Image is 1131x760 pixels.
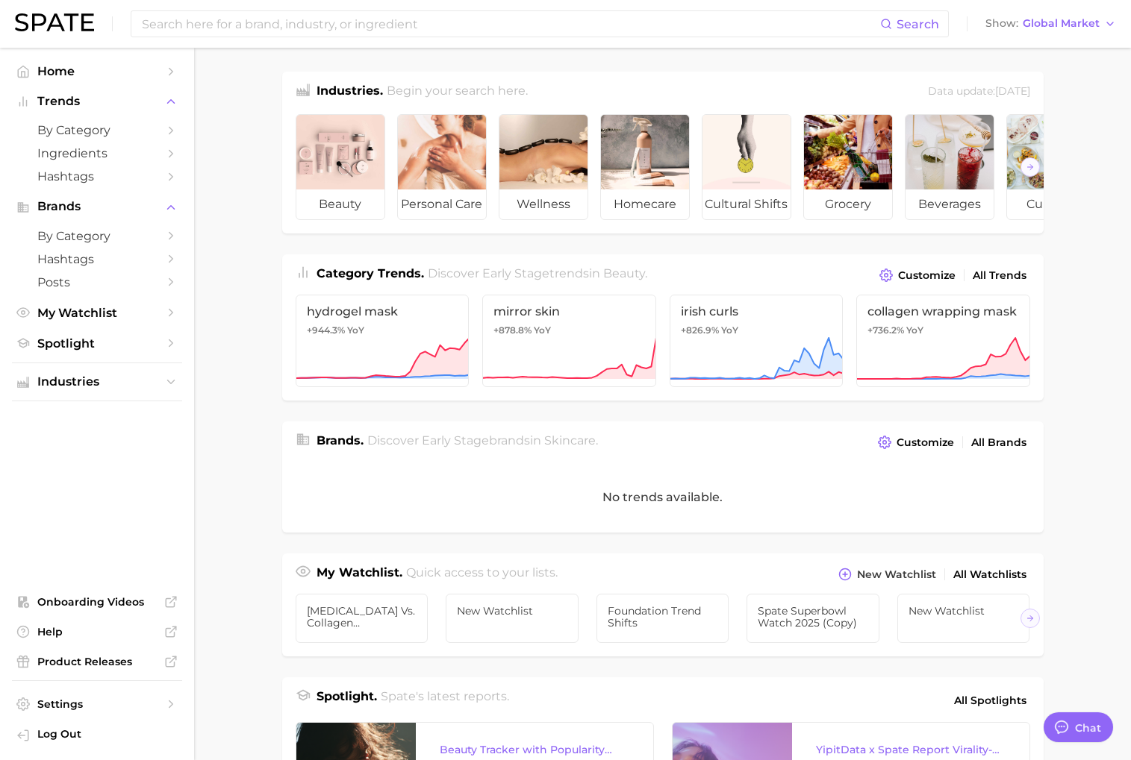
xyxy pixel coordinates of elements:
[347,324,364,336] span: YoY
[499,189,588,219] span: wellness
[534,324,551,336] span: YoY
[37,625,157,638] span: Help
[681,304,832,318] span: irish curls
[803,114,893,220] a: grocery
[897,436,954,449] span: Customize
[317,688,377,713] h1: Spotlight.
[12,224,182,248] a: by Category
[681,324,719,336] span: +826.9%
[37,64,157,78] span: Home
[906,324,923,336] span: YoY
[905,114,994,220] a: beverages
[835,564,939,585] button: New Watchlist
[909,605,1019,617] span: New Watchlist
[37,169,157,183] span: Hashtags
[857,568,936,581] span: New Watchlist
[37,275,157,289] span: Posts
[37,595,157,609] span: Onboarding Videos
[140,11,880,37] input: Search here for a brand, industry, or ingredient
[1006,114,1096,220] a: culinary
[37,306,157,320] span: My Watchlist
[12,693,182,715] a: Settings
[968,433,1030,453] a: All Brands
[1007,189,1095,219] span: culinary
[12,195,182,218] button: Brands
[898,269,956,282] span: Customize
[387,82,528,102] h2: Begin your search here.
[600,114,690,220] a: homecare
[897,17,939,31] span: Search
[12,60,182,83] a: Home
[367,433,598,447] span: Discover Early Stage brands in .
[867,304,1019,318] span: collagen wrapping mask
[12,301,182,324] a: My Watchlist
[307,324,345,336] span: +944.3%
[493,324,532,336] span: +878.8%
[867,324,904,336] span: +736.2%
[37,200,157,213] span: Brands
[282,462,1044,533] div: No trends available.
[12,591,182,613] a: Onboarding Videos
[971,436,1026,449] span: All Brands
[596,594,729,643] a: Foundation Trend Shifts
[493,304,645,318] span: mirror skin
[12,723,182,748] a: Log out. Currently logged in with e-mail adam@spate.nyc.
[985,19,1018,28] span: Show
[446,594,579,643] a: New Watchlist
[702,189,791,219] span: cultural shifts
[12,371,182,393] button: Industries
[702,114,791,220] a: cultural shifts
[856,295,1030,387] a: collagen wrapping mask+736.2% YoY
[954,691,1026,709] span: All Spotlights
[950,565,1030,585] a: All Watchlists
[953,568,1026,581] span: All Watchlists
[307,605,417,629] span: [MEDICAL_DATA] vs. Collagen Supplements
[37,123,157,137] span: by Category
[1023,19,1100,28] span: Global Market
[296,189,384,219] span: beauty
[12,650,182,673] a: Product Releases
[670,295,844,387] a: irish curls+826.9% YoY
[816,741,1006,759] div: YipitData x Spate Report Virality-Driven Brands Are Taking a Slice of the Beauty Pie
[317,266,424,280] span: Category Trends .
[12,165,182,188] a: Hashtags
[381,688,509,713] h2: Spate's latest reports.
[544,433,596,447] span: skincare
[874,432,957,453] button: Customize
[296,295,470,387] a: hydrogel mask+944.3% YoY
[12,142,182,165] a: Ingredients
[457,605,567,617] span: New Watchlist
[440,741,629,759] div: Beauty Tracker with Popularity Index
[1021,157,1040,177] button: Scroll Right
[12,90,182,113] button: Trends
[482,295,656,387] a: mirror skin+878.8% YoY
[37,336,157,351] span: Spotlight
[37,95,157,108] span: Trends
[721,324,738,336] span: YoY
[12,119,182,142] a: by Category
[37,146,157,160] span: Ingredients
[37,655,157,668] span: Product Releases
[37,727,170,741] span: Log Out
[398,189,486,219] span: personal care
[317,433,364,447] span: Brands .
[897,594,1030,643] a: New Watchlist
[982,14,1120,34] button: ShowGlobal Market
[296,114,385,220] a: beauty
[12,332,182,355] a: Spotlight
[317,82,383,102] h1: Industries.
[37,375,157,389] span: Industries
[906,189,994,219] span: beverages
[37,697,157,711] span: Settings
[758,605,868,629] span: Spate Superbowl Watch 2025 (copy)
[406,564,558,585] h2: Quick access to your lists.
[15,13,94,31] img: SPATE
[12,271,182,294] a: Posts
[950,688,1030,713] a: All Spotlights
[317,564,402,585] h1: My Watchlist.
[428,266,647,280] span: Discover Early Stage trends in .
[307,304,458,318] span: hydrogel mask
[12,621,182,643] a: Help
[12,248,182,271] a: Hashtags
[1021,609,1040,628] button: Scroll Right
